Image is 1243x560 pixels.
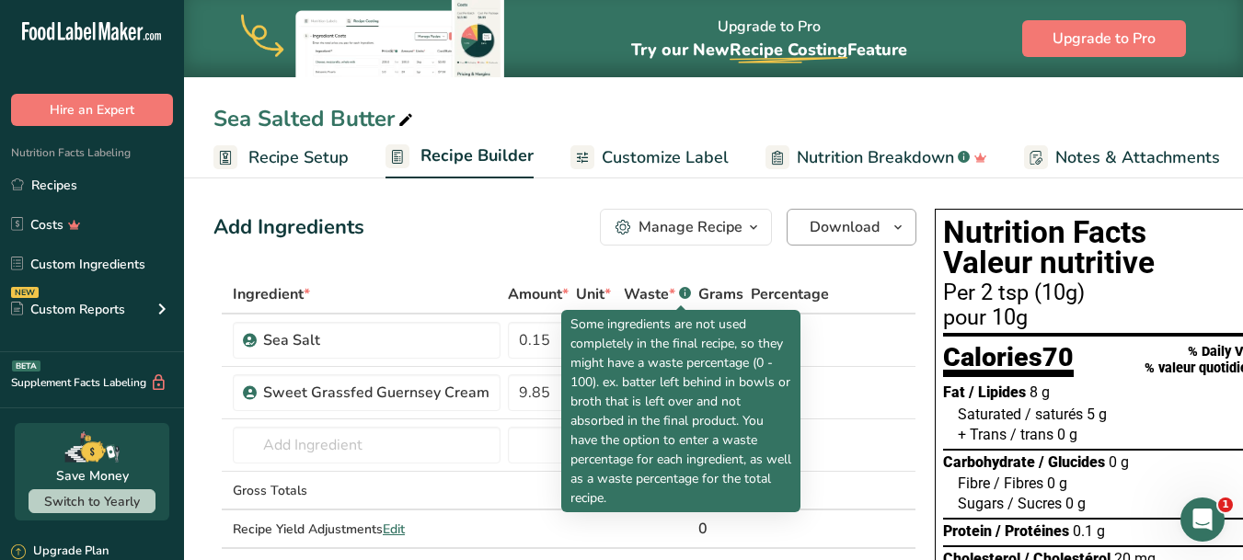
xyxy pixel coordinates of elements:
button: Download [787,209,916,246]
span: 0 g [1065,495,1086,512]
span: Carbohydrate [943,453,1035,471]
a: Nutrition Breakdown [765,137,987,178]
span: + Trans [958,426,1007,443]
div: Gross Totals [233,481,501,500]
div: Upgrade to Pro [631,1,907,77]
a: Notes & Attachments [1024,137,1220,178]
span: Ingredient [233,283,310,305]
div: Save Money [56,466,129,486]
p: Some ingredients are not used completely in the final recipe, so they might have a waste percenta... [570,314,791,508]
span: 0 g [1057,426,1077,443]
div: Waste [624,283,691,305]
span: 70 [1042,341,1074,372]
iframe: Intercom live chat [1180,497,1225,542]
span: Sugars [958,495,1004,512]
span: 5 g [1087,406,1107,423]
div: Manage Recipe [639,216,742,238]
span: Upgrade to Pro [1053,28,1156,50]
span: Nutrition Breakdown [797,145,954,170]
span: Fibre [958,474,990,492]
button: Switch to Yearly [29,489,155,513]
span: Try our New Feature [631,39,907,61]
span: Recipe Costing [730,39,847,61]
div: Add Ingredients [213,212,364,243]
span: / Fibres [994,474,1043,492]
span: Saturated [958,406,1021,423]
span: 1 [1218,497,1233,512]
span: Amount [508,283,569,305]
div: Sea Salted Butter [213,102,417,135]
span: / Glucides [1039,453,1105,471]
button: Upgrade to Pro [1022,20,1186,57]
button: Manage Recipe [600,209,772,246]
a: Customize Label [570,137,729,178]
span: Grams [698,283,743,305]
span: / Lipides [969,383,1026,401]
span: 8 g [1030,383,1050,401]
div: 0 [698,518,743,540]
div: Calories [943,344,1074,378]
span: Recipe Setup [248,145,349,170]
span: Edit [383,520,405,538]
input: Add Ingredient [233,427,501,463]
a: Recipe Setup [213,137,349,178]
span: Recipe Builder [420,143,534,168]
span: / Protéines [996,522,1069,540]
span: 0.1 g [1073,522,1105,540]
span: 0 g [1047,474,1067,492]
button: Hire an Expert [11,94,173,126]
span: / saturés [1025,406,1083,423]
span: Percentage [751,283,829,305]
span: / trans [1010,426,1053,443]
div: Custom Reports [11,300,125,319]
div: Sea Salt [263,329,489,351]
span: Unit [576,283,611,305]
div: BETA [12,360,40,371]
span: Switch to Yearly [44,493,140,510]
span: Protein [943,522,992,540]
span: 0 g [1109,453,1129,471]
div: Recipe Yield Adjustments [233,520,501,539]
div: Sweet Grassfed Guernsey Cream [263,382,489,404]
a: Recipe Builder [386,135,534,179]
span: Fat [943,383,965,401]
span: / Sucres [1007,495,1062,512]
span: Download [810,216,880,238]
div: NEW [11,287,39,298]
span: Notes & Attachments [1055,145,1220,170]
span: Customize Label [602,145,729,170]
